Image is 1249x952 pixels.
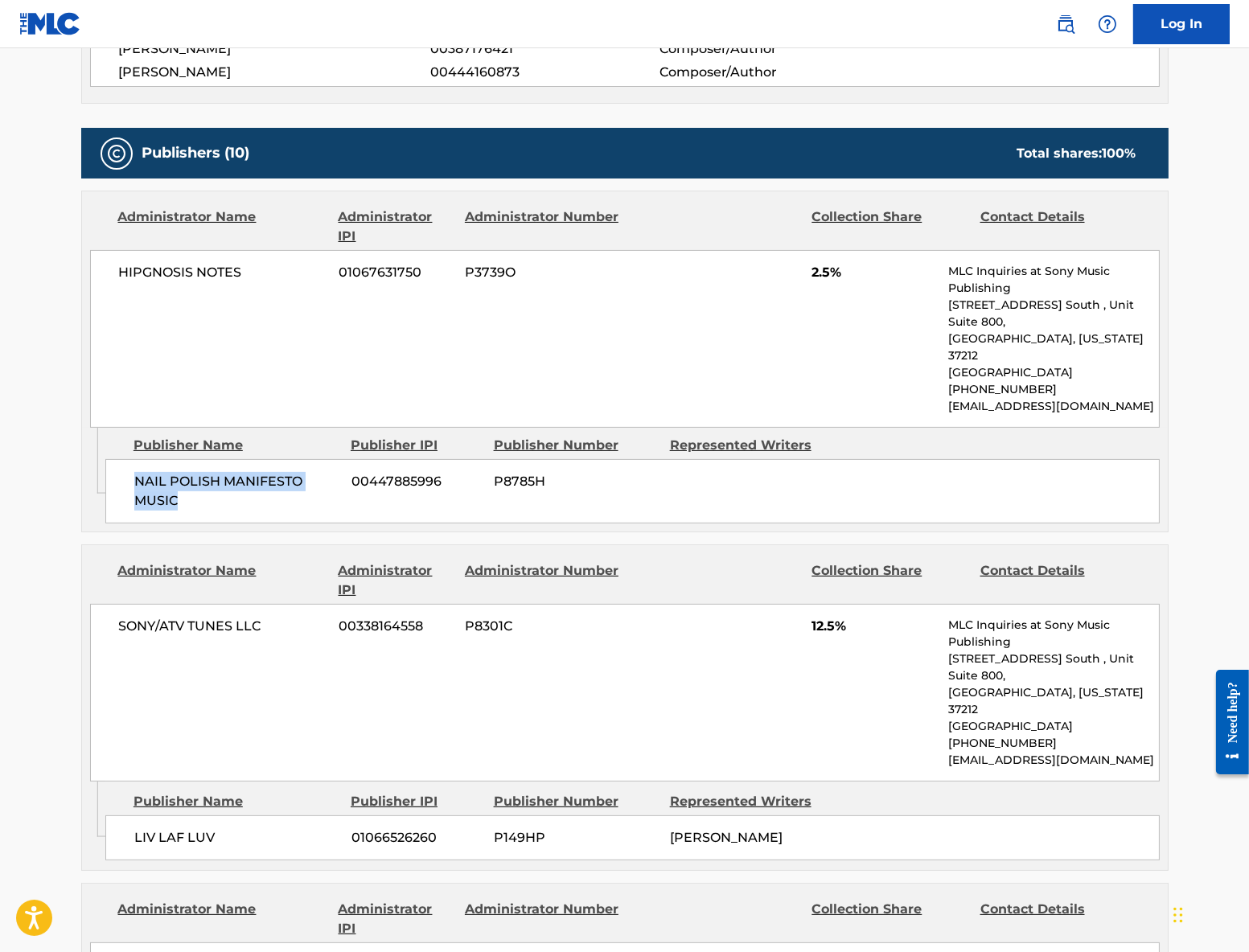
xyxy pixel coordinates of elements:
span: NAIL POLISH MANIFESTO MUSIC [134,472,339,511]
span: P149HP [494,828,658,847]
span: 100 % [1103,146,1136,161]
span: 00447885996 [351,472,482,491]
span: Composer/Author [659,39,868,59]
div: Contact Details [980,561,1136,600]
iframe: Chat Widget [1169,875,1249,952]
div: Publisher Number [494,436,658,455]
img: help [1098,14,1117,34]
span: [PERSON_NAME] [670,830,783,845]
span: Composer/Author [659,63,868,82]
p: MLC Inquiries at Sony Music Publishing [948,617,1158,650]
span: HIPGNOSIS NOTES [119,263,327,282]
p: MLC Inquiries at Sony Music Publishing [948,263,1158,297]
div: Administrator Name [118,900,327,938]
div: Administrator Name [118,561,327,600]
p: [EMAIL_ADDRESS][DOMAIN_NAME] [948,752,1158,769]
div: Administrator Name [118,207,327,246]
div: Publisher Number [494,792,658,811]
div: Administrator Number [465,207,621,246]
p: [GEOGRAPHIC_DATA] [948,364,1158,381]
a: Public Search [1050,8,1082,40]
p: [PHONE_NUMBER] [948,735,1158,752]
p: [GEOGRAPHIC_DATA] [948,718,1158,735]
div: Total shares: [1017,144,1136,163]
div: Publisher Name [134,792,339,811]
div: Collection Share [811,561,968,600]
span: 00338164558 [339,617,453,636]
span: SONY/ATV TUNES LLC [119,617,327,636]
div: Administrator IPI [339,207,453,246]
p: [GEOGRAPHIC_DATA], [US_STATE] 37212 [948,684,1158,718]
span: P3739O [465,263,621,282]
span: [PERSON_NAME] [119,39,431,59]
div: Publisher IPI [351,436,482,455]
div: Publisher Name [134,436,339,455]
span: P8785H [494,472,658,491]
div: Contact Details [980,207,1136,246]
span: 00387176421 [430,39,659,59]
div: Administrator IPI [339,900,453,938]
span: 01067631750 [339,263,453,282]
p: [PHONE_NUMBER] [948,381,1158,398]
div: Represented Writers [670,436,834,455]
img: MLC Logo [19,12,81,35]
span: P8301C [465,617,621,636]
p: [STREET_ADDRESS] South , Unit Suite 800, [948,650,1158,684]
div: Contact Details [980,900,1136,938]
p: [STREET_ADDRESS] South , Unit Suite 800, [948,297,1158,330]
div: Administrator Number [465,561,621,600]
div: Help [1091,8,1124,40]
img: search [1056,14,1075,34]
span: [PERSON_NAME] [119,63,431,82]
div: Administrator Number [465,900,621,938]
h5: Publishers (10) [142,144,250,162]
p: [GEOGRAPHIC_DATA], [US_STATE] 37212 [948,330,1158,364]
div: Collection Share [811,207,968,246]
img: Publishers [107,144,126,163]
span: 01066526260 [351,828,482,847]
a: Log In [1133,4,1230,44]
span: 00444160873 [430,63,659,82]
p: [EMAIL_ADDRESS][DOMAIN_NAME] [948,398,1158,415]
span: 12.5% [811,617,936,636]
div: Administrator IPI [339,561,453,600]
div: Drag [1173,891,1183,939]
div: Represented Writers [670,792,834,811]
div: Publisher IPI [351,792,482,811]
iframe: Resource Center [1204,658,1249,787]
span: 2.5% [811,263,936,282]
div: Collection Share [811,900,968,938]
span: LIV LAF LUV [134,828,339,847]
